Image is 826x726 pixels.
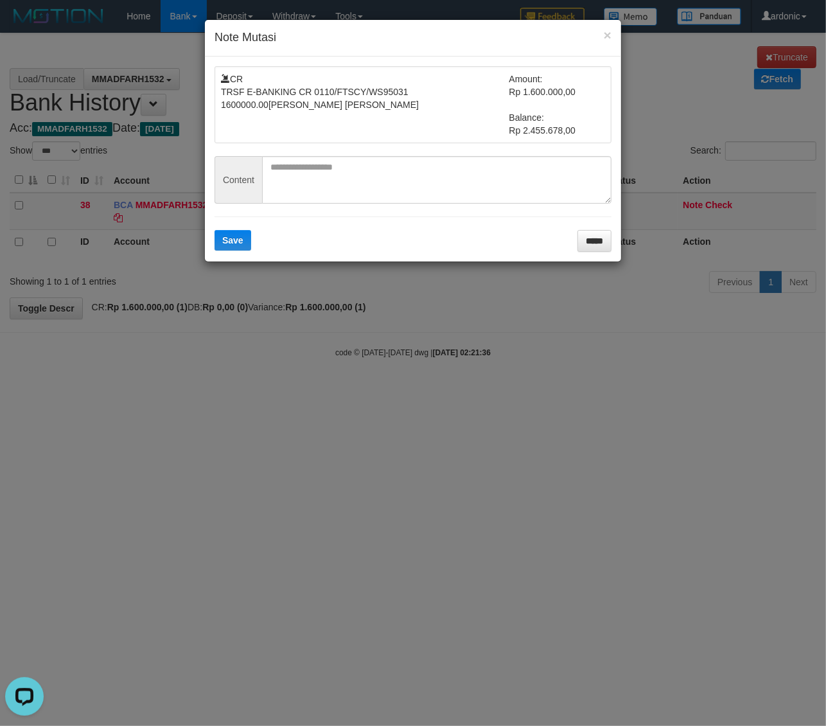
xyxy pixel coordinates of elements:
td: Amount: Rp 1.600.000,00 Balance: Rp 2.455.678,00 [509,73,606,137]
span: Content [215,156,262,204]
td: CR TRSF E-BANKING CR 0110/FTSCY/WS95031 1600000.00[PERSON_NAME] [PERSON_NAME] [221,73,509,137]
h4: Note Mutasi [215,30,611,46]
button: × [604,28,611,42]
button: Save [215,230,251,251]
span: Save [222,235,243,245]
button: Open LiveChat chat widget [5,5,44,44]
